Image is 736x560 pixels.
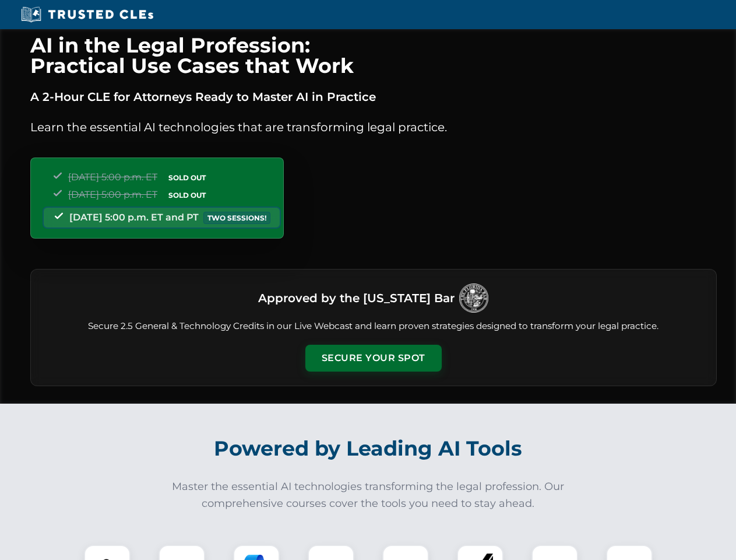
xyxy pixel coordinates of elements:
p: Learn the essential AI technologies that are transforming legal practice. [30,118,717,136]
span: SOLD OUT [164,171,210,184]
h1: AI in the Legal Profession: Practical Use Cases that Work [30,35,717,76]
span: SOLD OUT [164,189,210,201]
p: Secure 2.5 General & Technology Credits in our Live Webcast and learn proven strategies designed ... [45,320,702,333]
img: Logo [459,283,488,313]
button: Secure Your Spot [305,345,442,372]
h2: Powered by Leading AI Tools [45,428,691,469]
span: [DATE] 5:00 p.m. ET [68,189,157,200]
p: A 2-Hour CLE for Attorneys Ready to Master AI in Practice [30,87,717,106]
span: [DATE] 5:00 p.m. ET [68,171,157,183]
h3: Approved by the [US_STATE] Bar [258,288,455,309]
img: Trusted CLEs [17,6,157,23]
p: Master the essential AI technologies transforming the legal profession. Our comprehensive courses... [164,478,572,512]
